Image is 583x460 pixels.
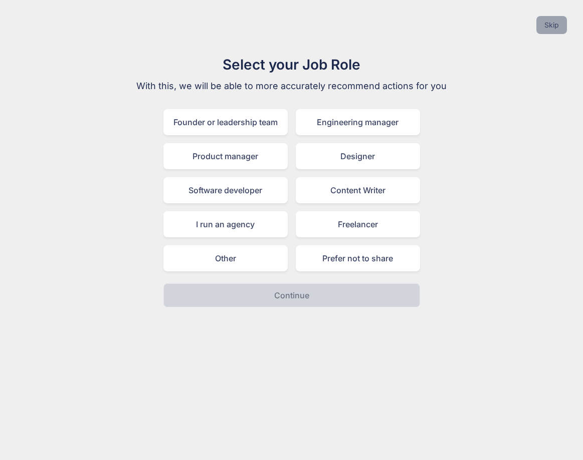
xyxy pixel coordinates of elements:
div: Prefer not to share [296,245,420,271]
div: Founder or leadership team [163,109,288,135]
div: I run an agency [163,211,288,237]
p: With this, we will be able to more accurately recommend actions for you [123,79,460,93]
div: Content Writer [296,177,420,203]
div: Software developer [163,177,288,203]
div: Freelancer [296,211,420,237]
div: Designer [296,143,420,169]
div: Product manager [163,143,288,169]
div: Engineering manager [296,109,420,135]
button: Skip [536,16,567,34]
h1: Select your Job Role [123,54,460,75]
p: Continue [274,289,309,301]
button: Continue [163,283,420,307]
div: Other [163,245,288,271]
